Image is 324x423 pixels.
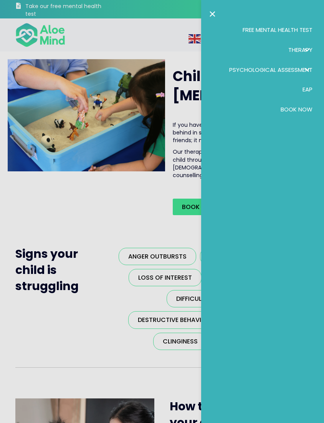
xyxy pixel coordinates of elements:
span: Psychological assessment: submenu [301,64,312,75]
a: Book Now [209,100,316,119]
span: Book Now [281,105,312,113]
a: Close the menu [209,8,216,20]
a: Psychological assessmentPsychological assessment: submenu [209,60,316,80]
a: TherapyTherapy: submenu [209,40,316,60]
span: Free Mental Health Test [243,26,312,34]
span: Therapy: submenu [301,44,312,55]
a: Free Mental Health Test [209,20,316,40]
a: EAP [209,80,316,100]
span: Therapy [288,46,312,54]
span: Psychological assessment [229,66,312,74]
span: EAP [303,85,312,93]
